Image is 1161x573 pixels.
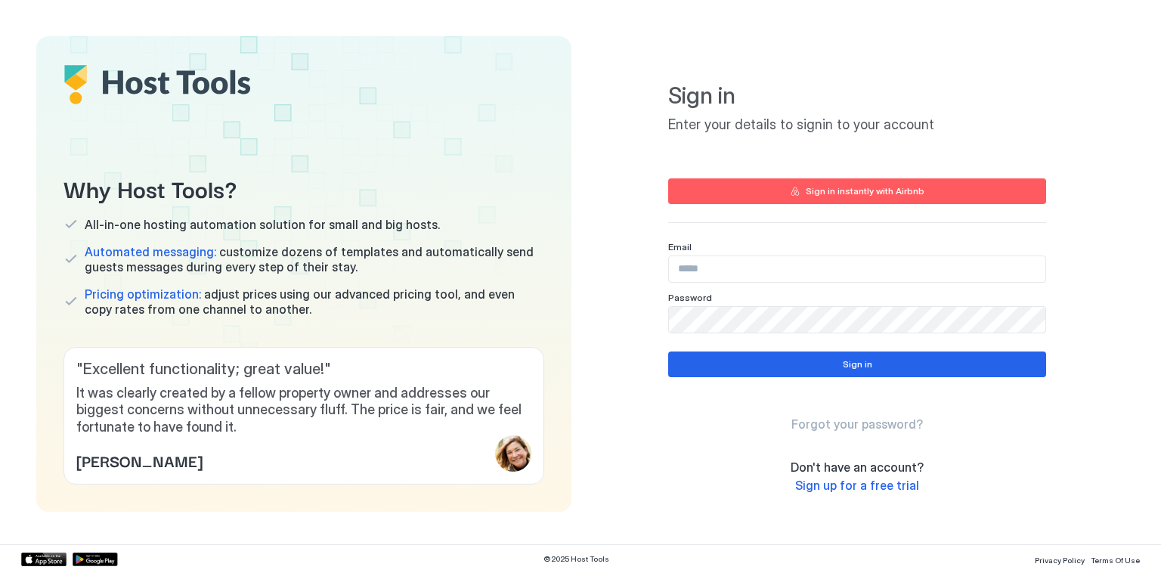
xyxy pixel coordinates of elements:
[668,116,1046,134] span: Enter your details to signin to your account
[85,244,216,259] span: Automated messaging:
[76,449,203,472] span: [PERSON_NAME]
[85,244,544,274] span: customize dozens of templates and automatically send guests messages during every step of their s...
[669,307,1045,333] input: Input Field
[668,241,692,252] span: Email
[1035,556,1085,565] span: Privacy Policy
[791,417,923,432] a: Forgot your password?
[21,553,67,566] a: App Store
[1091,556,1140,565] span: Terms Of Use
[668,292,712,303] span: Password
[85,286,544,317] span: adjust prices using our advanced pricing tool, and even copy rates from one channel to another.
[843,358,872,371] div: Sign in
[543,554,609,564] span: © 2025 Host Tools
[806,184,924,198] div: Sign in instantly with Airbnb
[85,217,440,232] span: All-in-one hosting automation solution for small and big hosts.
[1091,551,1140,567] a: Terms Of Use
[76,385,531,436] span: It was clearly created by a fellow property owner and addresses our biggest concerns without unne...
[85,286,201,302] span: Pricing optimization:
[63,171,544,205] span: Why Host Tools?
[668,82,1046,110] span: Sign in
[791,460,924,475] span: Don't have an account?
[795,478,919,493] span: Sign up for a free trial
[1035,551,1085,567] a: Privacy Policy
[669,256,1045,282] input: Input Field
[795,478,919,494] a: Sign up for a free trial
[73,553,118,566] a: Google Play Store
[668,352,1046,377] button: Sign in
[495,435,531,472] div: profile
[668,178,1046,204] button: Sign in instantly with Airbnb
[76,360,531,379] span: " Excellent functionality; great value! "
